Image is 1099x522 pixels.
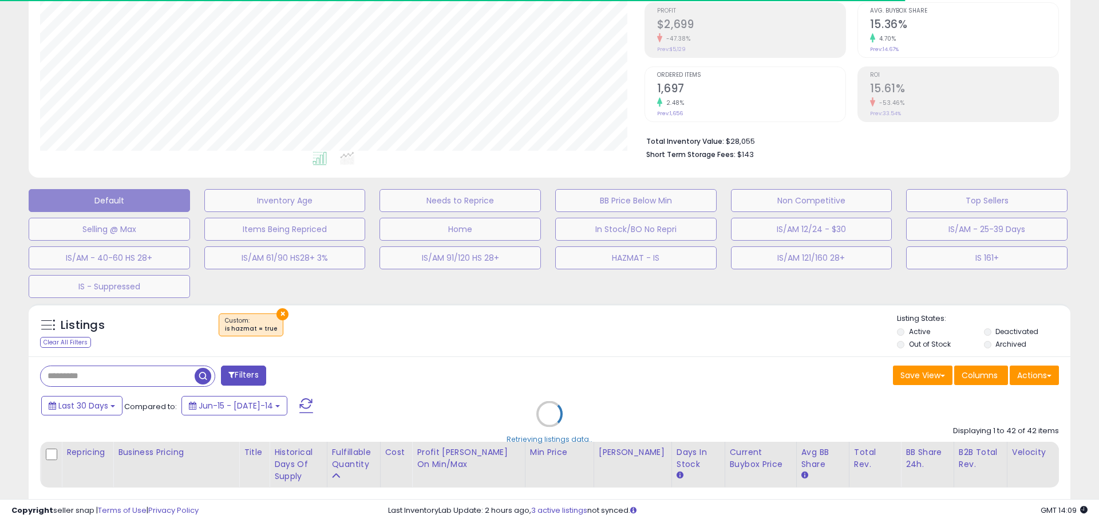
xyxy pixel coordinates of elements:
[870,72,1058,79] span: ROI
[731,189,892,212] button: Non Competitive
[204,218,366,241] button: Items Being Repriced
[555,246,717,269] button: HAZMAT - IS
[555,189,717,212] button: BB Price Below Min
[731,246,892,269] button: IS/AM 121/160 28+
[29,246,190,269] button: IS/AM - 40-60 HS 28+
[29,218,190,241] button: Selling @ Max
[646,136,724,146] b: Total Inventory Value:
[657,72,845,79] span: Ordered Items
[906,218,1068,241] button: IS/AM - 25-39 Days
[646,134,1050,147] li: $28,055
[646,150,736,159] b: Short Term Storage Fees:
[731,218,892,241] button: IS/AM 12/24 - $30
[657,8,845,14] span: Profit
[870,82,1058,97] h2: 15.61%
[875,34,896,43] small: 4.70%
[870,46,899,53] small: Prev: 14.67%
[507,434,592,444] div: Retrieving listings data..
[657,46,686,53] small: Prev: $5,129
[737,149,754,160] span: $143
[906,189,1068,212] button: Top Sellers
[555,218,717,241] button: In Stock/BO No Repri
[662,99,685,107] small: 2.48%
[11,505,199,516] div: seller snap | |
[870,8,1058,14] span: Avg. Buybox Share
[29,275,190,298] button: IS - Suppressed
[29,189,190,212] button: Default
[379,218,541,241] button: Home
[662,34,691,43] small: -47.38%
[204,189,366,212] button: Inventory Age
[379,189,541,212] button: Needs to Reprice
[379,246,541,269] button: IS/AM 91/120 HS 28+
[657,18,845,33] h2: $2,699
[11,505,53,516] strong: Copyright
[657,82,845,97] h2: 1,697
[906,246,1068,269] button: IS 161+
[870,110,901,117] small: Prev: 33.54%
[875,99,905,107] small: -53.46%
[657,110,683,117] small: Prev: 1,656
[204,246,366,269] button: IS/AM 61/90 HS28+ 3%
[870,18,1058,33] h2: 15.36%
